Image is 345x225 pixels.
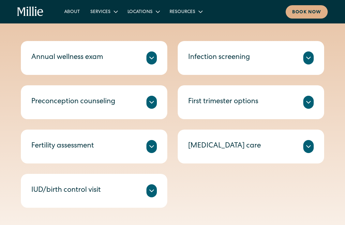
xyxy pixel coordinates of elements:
div: Locations [122,6,164,17]
div: Resources [170,9,195,16]
div: Locations [127,9,153,16]
div: Services [85,6,122,17]
div: Fertility assessment [31,141,94,152]
div: First trimester options [188,97,258,107]
div: IUD/birth control visit [31,185,101,196]
div: [MEDICAL_DATA] care [188,141,261,152]
a: home [17,7,43,17]
div: Resources [164,6,207,17]
div: Book now [292,9,321,16]
div: Annual wellness exam [31,52,103,63]
div: Infection screening [188,52,250,63]
div: Services [90,9,111,16]
div: Preconception counseling [31,97,115,107]
a: Book now [286,5,328,19]
a: About [59,6,85,17]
